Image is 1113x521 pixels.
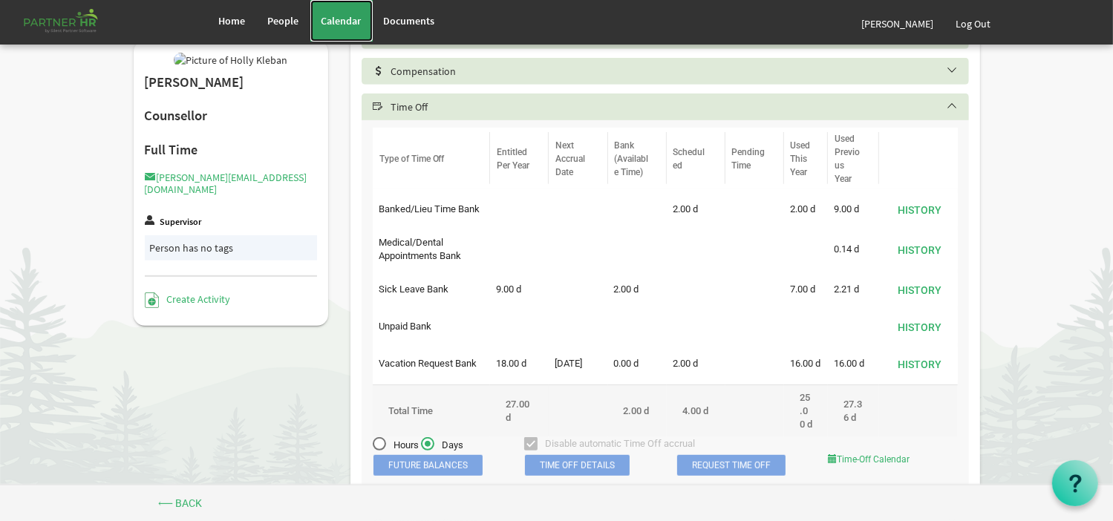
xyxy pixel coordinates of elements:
[608,230,667,269] td: is template cell column header Bank (Available Time)
[490,347,549,380] td: 18.00 d is template cell column header Entitled Per Year
[889,199,952,220] button: History
[373,310,490,343] td: Unpaid Bank column header Type of Time Off
[549,384,607,437] td: column header Next Accrual Date
[145,75,318,91] h2: [PERSON_NAME]
[828,347,879,380] td: 16.00 d is template cell column header Used Previous Year
[828,230,879,269] td: 0.14 d is template cell column header Used Previous Year
[725,310,784,343] td: is template cell column header Pending Time
[373,230,490,269] td: Medical/Dental Appointments Bank column header Type of Time Off
[784,230,828,269] td: is template cell column header Used This Year
[145,292,230,306] a: Create Activity
[322,14,362,27] span: Calendar
[879,310,958,343] td: is Command column column header
[784,193,828,226] td: 2.00 d is template cell column header Used This Year
[879,230,958,269] td: is Command column column header
[160,217,202,227] label: Supervisor
[549,230,607,269] td: column header Next Accrual Date
[549,193,607,226] td: column header Next Accrual Date
[828,310,879,343] td: is template cell column header Used Previous Year
[945,3,1002,45] a: Log Out
[667,384,725,437] td: 28.00 column header Scheduled
[145,108,318,124] h2: Counsellor
[828,273,879,306] td: 2.21 d is template cell column header Used Previous Year
[373,439,419,452] span: Hours
[608,193,667,226] td: is template cell column header Bank (Available Time)
[373,102,383,112] span: Select
[490,384,549,437] td: 27.00 column header Entitled Per Year
[667,193,725,226] td: 2.00 d is template cell column header Scheduled
[490,193,549,226] td: is template cell column header Entitled Per Year
[379,154,445,164] span: Type of Time Off
[614,140,648,177] span: Bank (Available Time)
[549,347,607,380] td: 1/1/2023 column header Next Accrual Date
[608,347,667,380] td: 0.00 d is template cell column header Bank (Available Time)
[421,439,463,452] span: Days
[784,310,828,343] td: is template cell column header Used This Year
[667,273,725,306] td: is template cell column header Scheduled
[219,14,246,27] span: Home
[373,384,490,437] td: column header Type of Time Off
[667,347,725,380] td: 2.00 d is template cell column header Scheduled
[549,310,607,343] td: column header Next Accrual Date
[835,134,860,184] span: Used Previous Year
[667,230,725,269] td: is template cell column header Scheduled
[490,273,549,306] td: 9.00 d is template cell column header Entitled Per Year
[608,384,667,437] td: 14.00 column header Bank (Available Time)
[373,347,490,380] td: Vacation Request Bank column header Type of Time Off
[725,230,784,269] td: is template cell column header Pending Time
[145,171,307,195] a: [PERSON_NAME][EMAIL_ADDRESS][DOMAIN_NAME]
[731,147,765,171] span: Pending Time
[879,347,958,380] td: is Command column column header
[784,384,828,437] td: 175.00 column header Used This Year
[889,316,952,337] button: History
[667,310,725,343] td: is template cell column header Scheduled
[555,140,585,177] span: Next Accrual Date
[828,454,910,465] a: Time-Off Calendar
[608,273,667,306] td: 2.00 d is template cell column header Bank (Available Time)
[828,384,879,437] td: 191.50 column header Used Previous Year
[851,3,945,45] a: [PERSON_NAME]
[889,279,952,300] button: History
[725,273,784,306] td: is template cell column header Pending Time
[725,384,784,437] td: 0.00 column header Pending Time
[879,384,958,437] td: column header
[268,14,299,27] span: People
[889,239,952,260] button: History
[608,310,667,343] td: is template cell column header Bank (Available Time)
[373,193,490,226] td: Banked/Lieu Time Bank column header Type of Time Off
[497,147,529,171] span: Entitled Per Year
[373,455,483,476] span: Future Balances
[145,142,318,157] h4: Full Time
[828,193,879,226] td: 9.00 d is template cell column header Used Previous Year
[784,273,828,306] td: 7.00 d is template cell column header Used This Year
[490,230,549,269] td: is template cell column header Entitled Per Year
[879,273,958,306] td: is Command column column header
[673,147,705,171] span: Scheduled
[791,140,811,177] span: Used This Year
[150,240,313,255] div: Person has no tags
[725,347,784,380] td: is template cell column header Pending Time
[490,310,549,343] td: is template cell column header Entitled Per Year
[373,66,383,76] span: Select
[889,353,952,374] button: History
[384,14,435,27] span: Documents
[677,455,786,476] a: Request Time Off
[525,455,630,476] span: Time Off Details
[549,273,607,306] td: column header Next Accrual Date
[725,193,784,226] td: is template cell column header Pending Time
[145,292,159,308] img: Create Activity
[373,273,490,306] td: Sick Leave Bank column header Type of Time Off
[174,53,287,68] img: Picture of Holly Kleban
[879,193,958,226] td: is Command column column header
[784,347,828,380] td: 16.00 d is template cell column header Used This Year
[373,101,980,113] h5: Time Off
[373,65,980,77] h5: Compensation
